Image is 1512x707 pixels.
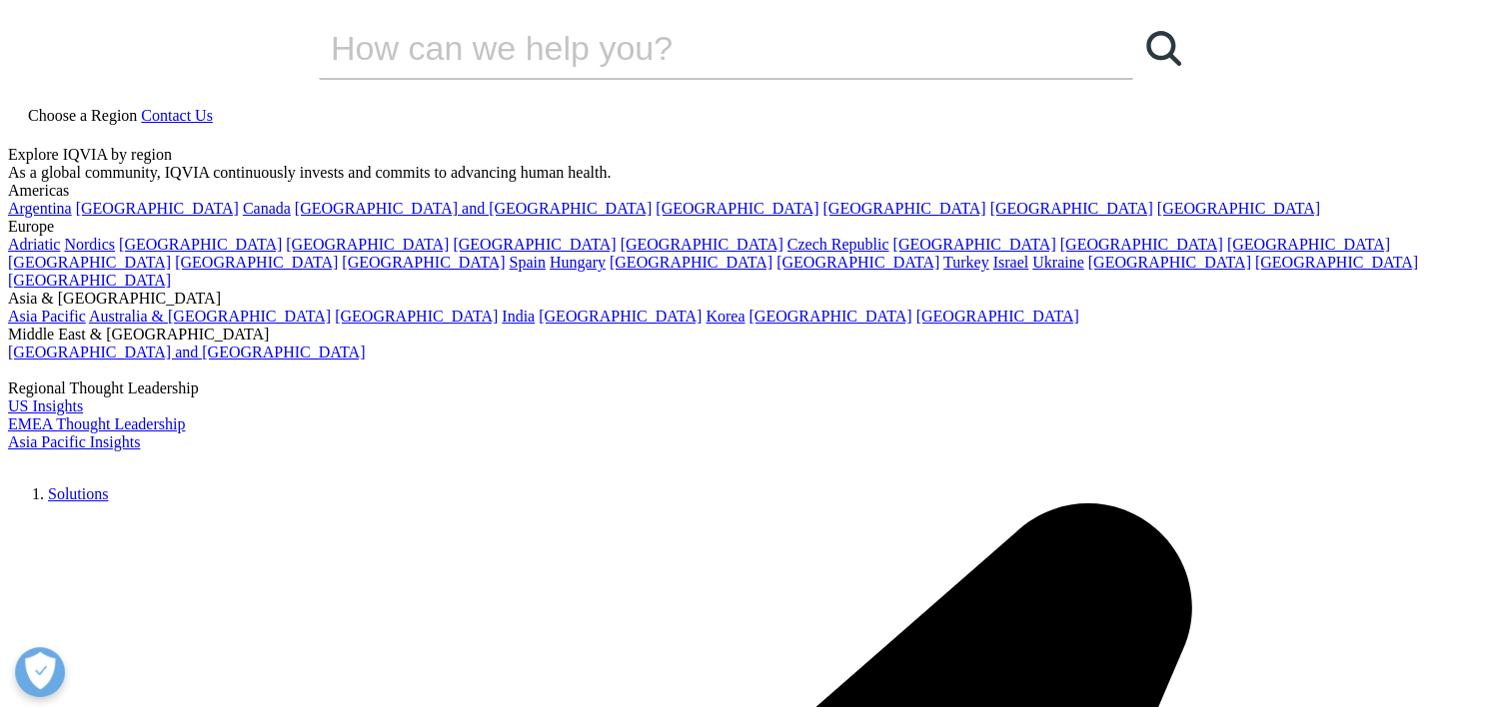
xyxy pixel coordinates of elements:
[243,200,291,217] a: Canada
[993,254,1029,271] a: Israel
[1255,254,1418,271] a: [GEOGRAPHIC_DATA]
[8,397,83,414] a: US Insights
[28,107,137,124] span: Choose a Region
[319,18,1076,78] input: Search
[89,308,331,325] a: Australia & [GEOGRAPHIC_DATA]
[295,200,652,217] a: [GEOGRAPHIC_DATA] and [GEOGRAPHIC_DATA]
[539,308,702,325] a: [GEOGRAPHIC_DATA]
[1157,200,1320,217] a: [GEOGRAPHIC_DATA]
[8,200,72,217] a: Argentina
[8,290,1504,308] div: Asia & [GEOGRAPHIC_DATA]
[892,236,1055,253] a: [GEOGRAPHIC_DATA]
[335,308,498,325] a: [GEOGRAPHIC_DATA]
[8,433,140,450] a: Asia Pacific Insights
[822,200,985,217] a: [GEOGRAPHIC_DATA]
[8,415,185,432] a: EMEA Thought Leadership
[990,200,1153,217] a: [GEOGRAPHIC_DATA]
[509,254,545,271] a: Spain
[621,236,783,253] a: [GEOGRAPHIC_DATA]
[8,254,171,271] a: [GEOGRAPHIC_DATA]
[8,379,1504,397] div: Regional Thought Leadership
[64,236,115,253] a: Nordics
[749,308,911,325] a: [GEOGRAPHIC_DATA]
[916,308,1079,325] a: [GEOGRAPHIC_DATA]
[943,254,989,271] a: Turkey
[502,308,535,325] a: India
[1088,254,1251,271] a: [GEOGRAPHIC_DATA]
[776,254,939,271] a: [GEOGRAPHIC_DATA]
[8,236,60,253] a: Adriatic
[1227,236,1390,253] a: [GEOGRAPHIC_DATA]
[342,254,505,271] a: [GEOGRAPHIC_DATA]
[453,236,616,253] a: [GEOGRAPHIC_DATA]
[550,254,606,271] a: Hungary
[1146,31,1181,66] svg: Search
[1060,236,1223,253] a: [GEOGRAPHIC_DATA]
[175,254,338,271] a: [GEOGRAPHIC_DATA]
[8,272,171,289] a: [GEOGRAPHIC_DATA]
[15,647,65,697] button: Open Preferences
[610,254,772,271] a: [GEOGRAPHIC_DATA]
[119,236,282,253] a: [GEOGRAPHIC_DATA]
[141,107,213,124] a: Contact Us
[1133,18,1193,78] a: Search
[787,236,889,253] a: Czech Republic
[286,236,449,253] a: [GEOGRAPHIC_DATA]
[76,200,239,217] a: [GEOGRAPHIC_DATA]
[8,146,1504,164] div: Explore IQVIA by region
[8,308,86,325] a: Asia Pacific
[656,200,818,217] a: [GEOGRAPHIC_DATA]
[8,218,1504,236] div: Europe
[8,344,365,360] a: [GEOGRAPHIC_DATA] and [GEOGRAPHIC_DATA]
[706,308,745,325] a: Korea
[8,326,1504,344] div: Middle East & [GEOGRAPHIC_DATA]
[8,182,1504,200] div: Americas
[48,485,108,502] a: Solutions
[8,164,1504,182] div: As a global community, IQVIA continuously invests and commits to advancing human health.
[1032,254,1084,271] a: Ukraine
